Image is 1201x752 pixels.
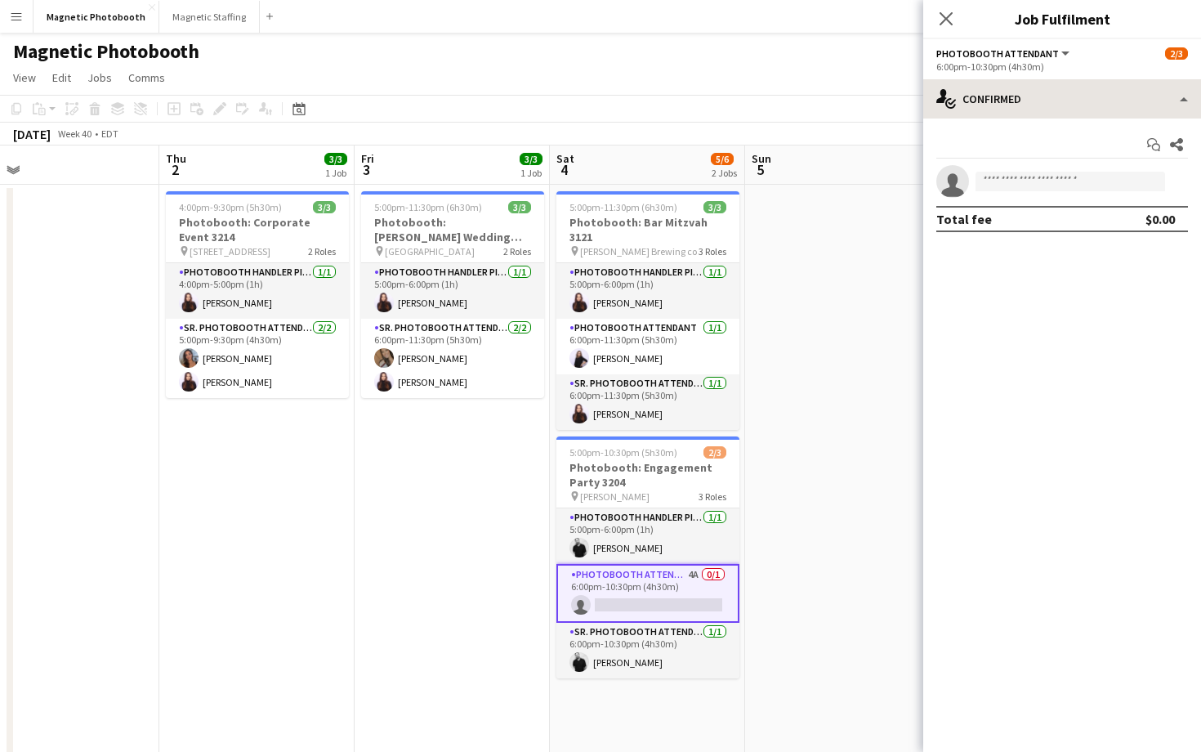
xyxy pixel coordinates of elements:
[308,245,336,257] span: 2 Roles
[359,160,374,179] span: 3
[46,67,78,88] a: Edit
[556,623,739,678] app-card-role: Sr. Photobooth Attendant1/16:00pm-10:30pm (4h30m)[PERSON_NAME]
[7,67,42,88] a: View
[556,374,739,430] app-card-role: Sr. Photobooth Attendant1/16:00pm-11:30pm (5h30m)[PERSON_NAME]
[580,245,697,257] span: [PERSON_NAME] Brewing co
[556,151,574,166] span: Sat
[556,564,739,623] app-card-role: Photobooth Attendant4A0/16:00pm-10:30pm (4h30m)
[166,215,349,244] h3: Photobooth: Corporate Event 3214
[703,201,726,213] span: 3/3
[385,245,475,257] span: [GEOGRAPHIC_DATA]
[13,39,199,64] h1: Magnetic Photobooth
[361,263,544,319] app-card-role: Photobooth Handler Pick-Up/Drop-Off1/15:00pm-6:00pm (1h)[PERSON_NAME]
[699,245,726,257] span: 3 Roles
[166,191,349,398] app-job-card: 4:00pm-9:30pm (5h30m)3/3Photobooth: Corporate Event 3214 [STREET_ADDRESS]2 RolesPhotobooth Handle...
[361,151,374,166] span: Fri
[936,47,1072,60] button: Photobooth Attendant
[166,263,349,319] app-card-role: Photobooth Handler Pick-Up/Drop-Off1/14:00pm-5:00pm (1h)[PERSON_NAME]
[361,191,544,398] app-job-card: 5:00pm-11:30pm (6h30m)3/3Photobooth: [PERSON_NAME] Wedding 2721 [GEOGRAPHIC_DATA]2 RolesPhotoboot...
[33,1,159,33] button: Magnetic Photobooth
[54,128,95,140] span: Week 40
[361,215,544,244] h3: Photobooth: [PERSON_NAME] Wedding 2721
[313,201,336,213] span: 3/3
[569,446,677,459] span: 5:00pm-10:30pm (5h30m)
[190,245,270,257] span: [STREET_ADDRESS]
[361,319,544,398] app-card-role: Sr. Photobooth Attendant2/26:00pm-11:30pm (5h30m)[PERSON_NAME][PERSON_NAME]
[923,79,1201,119] div: Confirmed
[179,201,282,213] span: 4:00pm-9:30pm (5h30m)
[128,70,165,85] span: Comms
[13,70,36,85] span: View
[556,460,739,490] h3: Photobooth: Engagement Party 3204
[712,167,737,179] div: 2 Jobs
[163,160,186,179] span: 2
[520,153,542,165] span: 3/3
[159,1,260,33] button: Magnetic Staffing
[324,153,347,165] span: 3/3
[556,215,739,244] h3: Photobooth: Bar Mitzvah 3121
[703,446,726,459] span: 2/3
[569,201,677,213] span: 5:00pm-11:30pm (6h30m)
[556,319,739,374] app-card-role: Photobooth Attendant1/16:00pm-11:30pm (5h30m)[PERSON_NAME]
[87,70,112,85] span: Jobs
[556,191,739,430] app-job-card: 5:00pm-11:30pm (6h30m)3/3Photobooth: Bar Mitzvah 3121 [PERSON_NAME] Brewing co3 RolesPhotobooth H...
[936,47,1059,60] span: Photobooth Attendant
[1145,211,1175,227] div: $0.00
[752,151,771,166] span: Sun
[556,436,739,678] app-job-card: 5:00pm-10:30pm (5h30m)2/3Photobooth: Engagement Party 3204 [PERSON_NAME]3 RolesPhotobooth Handler...
[923,8,1201,29] h3: Job Fulfilment
[711,153,734,165] span: 5/6
[52,70,71,85] span: Edit
[1165,47,1188,60] span: 2/3
[503,245,531,257] span: 2 Roles
[122,67,172,88] a: Comms
[508,201,531,213] span: 3/3
[556,508,739,564] app-card-role: Photobooth Handler Pick-Up/Drop-Off1/15:00pm-6:00pm (1h)[PERSON_NAME]
[325,167,346,179] div: 1 Job
[81,67,118,88] a: Jobs
[166,319,349,398] app-card-role: Sr. Photobooth Attendant2/25:00pm-9:30pm (4h30m)[PERSON_NAME][PERSON_NAME]
[936,211,992,227] div: Total fee
[936,60,1188,73] div: 6:00pm-10:30pm (4h30m)
[556,263,739,319] app-card-role: Photobooth Handler Pick-Up/Drop-Off1/15:00pm-6:00pm (1h)[PERSON_NAME]
[580,490,650,503] span: [PERSON_NAME]
[749,160,771,179] span: 5
[374,201,482,213] span: 5:00pm-11:30pm (6h30m)
[520,167,542,179] div: 1 Job
[13,126,51,142] div: [DATE]
[699,490,726,503] span: 3 Roles
[166,151,186,166] span: Thu
[554,160,574,179] span: 4
[101,128,118,140] div: EDT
